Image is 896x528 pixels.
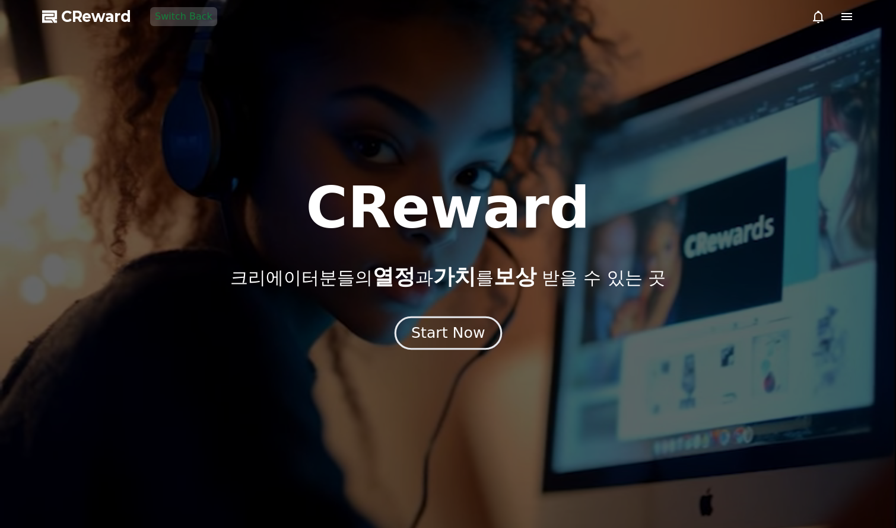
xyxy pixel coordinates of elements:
[150,7,217,26] button: Switch Back
[373,264,415,289] span: 열정
[61,7,131,26] span: CReward
[230,265,666,289] p: 크리에이터분들의 과 를 받을 수 있는 곳
[42,7,131,26] a: CReward
[394,316,501,350] button: Start Now
[494,264,536,289] span: 보상
[306,180,590,236] h1: CReward
[397,329,500,340] a: Start Now
[433,264,476,289] span: 가치
[411,323,485,343] div: Start Now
